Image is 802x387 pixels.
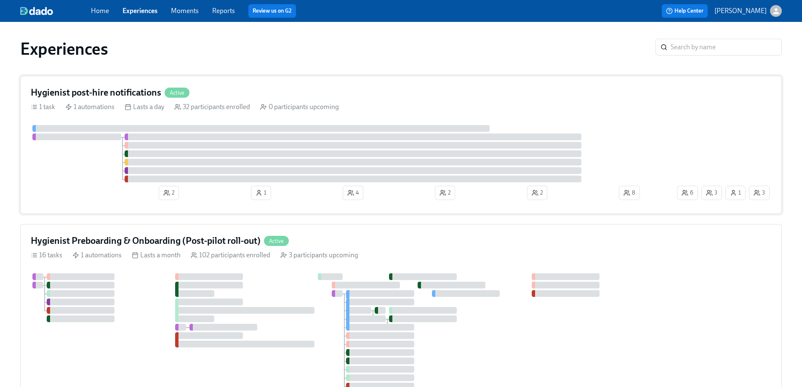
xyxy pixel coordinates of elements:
[132,251,181,260] div: Lasts a month
[435,186,455,200] button: 2
[754,189,765,197] span: 3
[72,251,122,260] div: 1 automations
[171,7,199,15] a: Moments
[159,186,179,200] button: 2
[165,90,189,96] span: Active
[65,102,115,112] div: 1 automations
[31,251,62,260] div: 16 tasks
[714,5,782,17] button: [PERSON_NAME]
[701,186,722,200] button: 3
[20,7,53,15] img: dado
[714,6,767,16] p: [PERSON_NAME]
[253,7,292,15] a: Review us on G2
[31,86,161,99] h4: Hygienist post-hire notifications
[163,189,174,197] span: 2
[31,102,55,112] div: 1 task
[677,186,698,200] button: 6
[749,186,770,200] button: 3
[256,189,266,197] span: 1
[20,7,91,15] a: dado
[191,251,270,260] div: 102 participants enrolled
[440,189,450,197] span: 2
[343,186,363,200] button: 4
[730,189,741,197] span: 1
[20,39,108,59] h1: Experiences
[91,7,109,15] a: Home
[212,7,235,15] a: Reports
[20,76,782,214] a: Hygienist post-hire notificationsActive1 task 1 automations Lasts a day 32 participants enrolled ...
[532,189,543,197] span: 2
[671,39,782,56] input: Search by name
[725,186,746,200] button: 1
[623,189,635,197] span: 8
[662,4,708,18] button: Help Center
[619,186,640,200] button: 8
[31,235,261,247] h4: Hygienist Preboarding & Onboarding (Post-pilot roll-out)
[280,251,358,260] div: 3 participants upcoming
[666,7,703,15] span: Help Center
[123,7,157,15] a: Experiences
[248,4,296,18] button: Review us on G2
[251,186,271,200] button: 1
[347,189,359,197] span: 4
[706,189,717,197] span: 3
[527,186,547,200] button: 2
[264,238,289,244] span: Active
[125,102,164,112] div: Lasts a day
[174,102,250,112] div: 32 participants enrolled
[260,102,339,112] div: 0 participants upcoming
[682,189,693,197] span: 6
